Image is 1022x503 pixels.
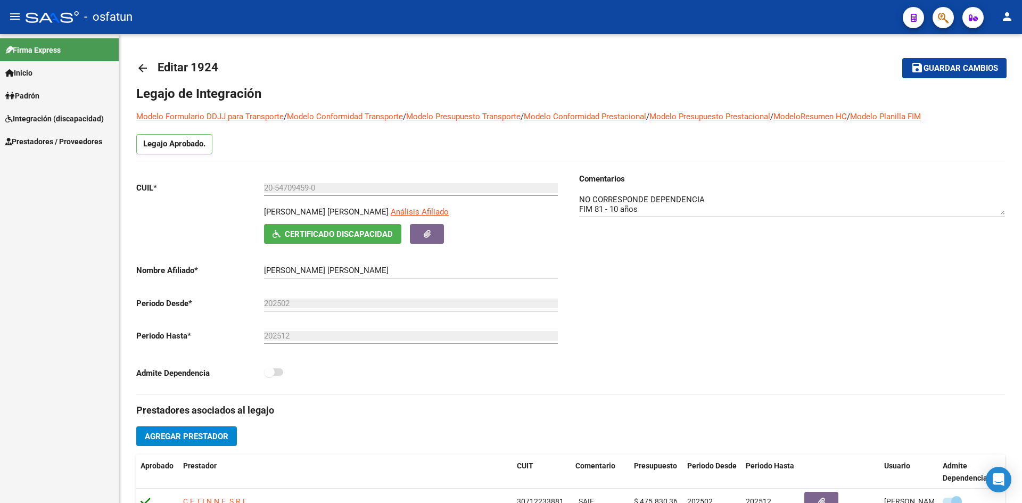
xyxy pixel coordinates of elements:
[902,58,1007,78] button: Guardar cambios
[880,455,938,490] datatable-header-cell: Usuario
[687,461,737,470] span: Periodo Desde
[136,112,284,121] a: Modelo Formulario DDJJ para Transporte
[264,206,389,218] p: [PERSON_NAME] [PERSON_NAME]
[287,112,403,121] a: Modelo Conformidad Transporte
[136,426,237,446] button: Agregar Prestador
[5,90,39,102] span: Padrón
[571,455,630,490] datatable-header-cell: Comentario
[136,367,264,379] p: Admite Dependencia
[884,461,910,470] span: Usuario
[179,455,513,490] datatable-header-cell: Prestador
[406,112,521,121] a: Modelo Presupuesto Transporte
[513,455,571,490] datatable-header-cell: CUIT
[579,173,1005,185] h3: Comentarios
[136,330,264,342] p: Periodo Hasta
[524,112,646,121] a: Modelo Conformidad Prestacional
[5,67,32,79] span: Inicio
[5,136,102,147] span: Prestadores / Proveedores
[773,112,847,121] a: ModeloResumen HC
[141,461,174,470] span: Aprobado
[850,112,921,121] a: Modelo Planilla FIM
[136,298,264,309] p: Periodo Desde
[136,265,264,276] p: Nombre Afiliado
[986,467,1011,492] div: Open Intercom Messenger
[136,455,179,490] datatable-header-cell: Aprobado
[746,461,794,470] span: Periodo Hasta
[911,61,924,74] mat-icon: save
[683,455,741,490] datatable-header-cell: Periodo Desde
[634,461,677,470] span: Presupuesto
[943,461,987,482] span: Admite Dependencia
[158,61,218,74] span: Editar 1924
[145,432,228,441] span: Agregar Prestador
[136,62,149,75] mat-icon: arrow_back
[136,403,1005,418] h3: Prestadores asociados al legajo
[391,207,449,217] span: Análisis Afiliado
[1001,10,1013,23] mat-icon: person
[285,229,393,239] span: Certificado Discapacidad
[84,5,133,29] span: - osfatun
[741,455,800,490] datatable-header-cell: Periodo Hasta
[183,461,217,470] span: Prestador
[575,461,615,470] span: Comentario
[630,455,683,490] datatable-header-cell: Presupuesto
[924,64,998,73] span: Guardar cambios
[5,113,104,125] span: Integración (discapacidad)
[649,112,770,121] a: Modelo Presupuesto Prestacional
[5,44,61,56] span: Firma Express
[136,182,264,194] p: CUIL
[938,455,997,490] datatable-header-cell: Admite Dependencia
[517,461,533,470] span: CUIT
[264,224,401,244] button: Certificado Discapacidad
[136,85,1005,102] h1: Legajo de Integración
[9,10,21,23] mat-icon: menu
[136,134,212,154] p: Legajo Aprobado.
